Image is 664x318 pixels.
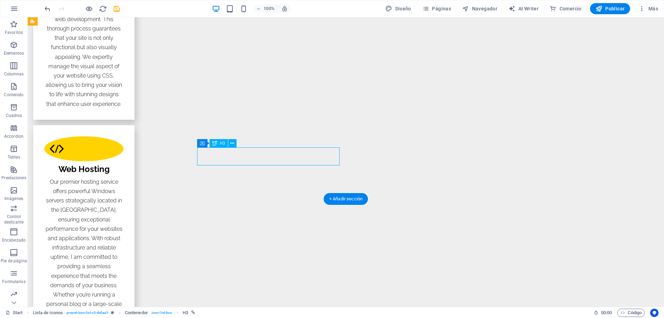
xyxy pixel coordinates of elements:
button: undo [43,4,52,13]
button: Código [617,309,645,317]
span: : [606,310,607,315]
p: Elementos [4,51,24,56]
span: Comercio [550,5,582,12]
span: Navegador [462,5,497,12]
span: Publicar [596,5,625,12]
p: Columnas [4,71,24,77]
span: Haz clic para seleccionar y doble clic para editar [183,309,188,317]
span: Páginas [422,5,451,12]
button: 100% [253,4,278,13]
p: Encabezado [2,237,26,243]
span: Haz clic para seleccionar y doble clic para editar [33,309,63,317]
button: Más [636,3,661,14]
p: Contenido [4,92,24,98]
p: Tablas [8,154,20,160]
button: Publicar [590,3,630,14]
button: Navegador [459,3,500,14]
span: Código [620,309,642,317]
p: Formularios [2,279,25,284]
i: Este elemento está vinculado [191,311,195,315]
span: . icon-list-box [151,309,172,317]
button: Páginas [419,3,454,14]
button: Comercio [547,3,584,14]
p: Prestaciones [1,175,26,181]
nav: breadcrumb [33,309,195,317]
p: Imágenes [4,196,23,201]
h6: Tiempo de la sesión [594,309,612,317]
button: reload [99,4,107,13]
span: AI Writer [508,5,538,12]
button: Usercentrics [650,309,658,317]
button: Diseño [382,3,414,14]
span: Haz clic para seleccionar y doble clic para editar [125,309,148,317]
p: Cuadros [6,113,22,118]
div: + Añadir sección [324,193,368,205]
i: Guardar (Ctrl+S) [113,5,121,13]
p: Accordion [4,134,24,139]
p: Pie de página [1,258,27,264]
p: Favoritos [5,30,23,35]
div: Diseño (Ctrl+Alt+Y) [382,3,414,14]
h6: 100% [264,4,275,13]
span: H3 [220,141,225,145]
button: Haz clic para salir del modo de previsualización y seguir editando [85,4,93,13]
span: 00 00 [601,309,612,317]
i: Este elemento es un preajuste personalizable [111,311,114,315]
i: Deshacer: Duplicar elementos (Ctrl+Z) [44,5,52,13]
button: save [112,4,121,13]
i: Al redimensionar, ajustar el nivel de zoom automáticamente para ajustarse al dispositivo elegido. [282,6,288,12]
span: Diseño [385,5,411,12]
span: . preset-icon-list-v3-default [66,309,108,317]
a: Haz clic para cancelar la selección y doble clic para abrir páginas [6,309,23,317]
button: AI Writer [506,3,541,14]
span: Más [638,5,658,12]
i: Volver a cargar página [99,5,107,13]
